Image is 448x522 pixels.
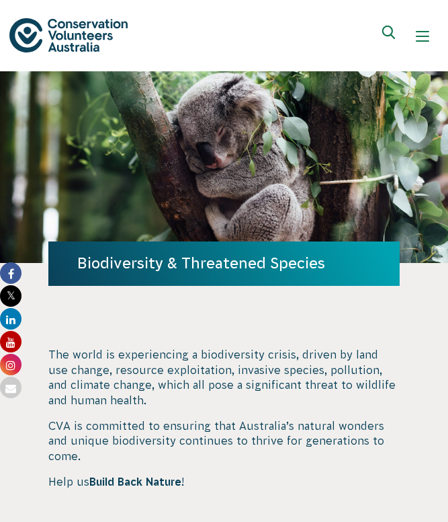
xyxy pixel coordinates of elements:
[406,20,439,52] button: Show mobile navigation menu
[382,26,399,47] span: Expand search box
[89,476,181,488] strong: Build Back Nature
[77,255,370,272] h1: Biodiversity & Threatened Species
[48,418,399,463] p: CVA is committed to ensuring that Australia’s natural wonders and unique biodiversity continues t...
[48,474,399,489] p: Help us !
[374,20,406,52] button: Expand search box Close search box
[9,18,128,52] img: logo.svg
[48,347,399,408] p: The world is experiencing a biodiversity crisis, driven by land use change, resource exploitation...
